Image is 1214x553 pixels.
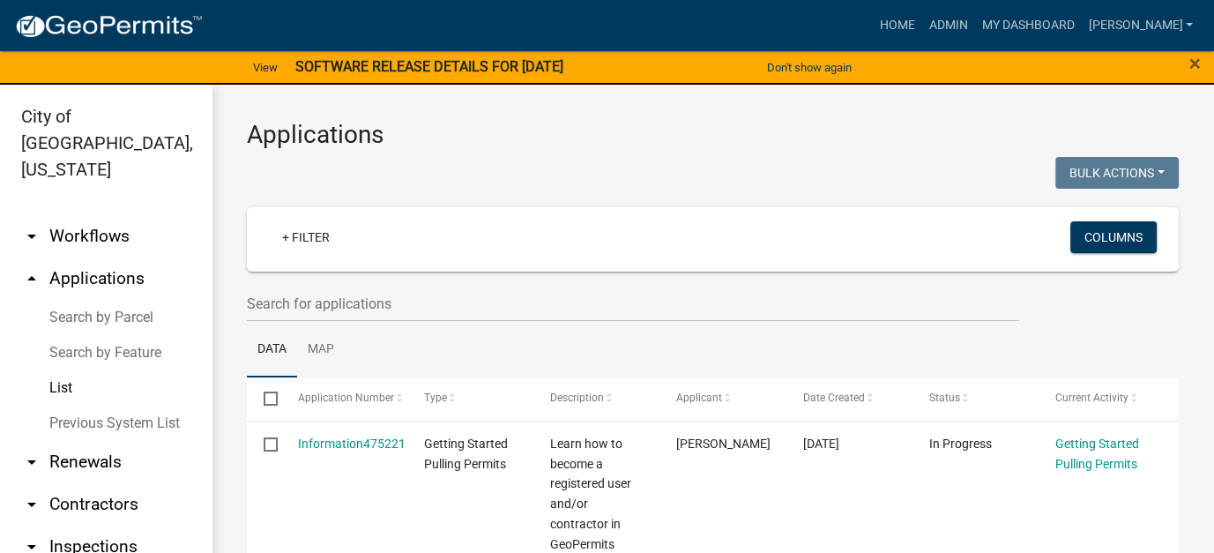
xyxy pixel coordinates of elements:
[295,58,563,75] strong: SOFTWARE RELEASE DETAILS FOR [DATE]
[21,226,42,247] i: arrow_drop_down
[550,437,631,551] span: Learn how to become a registered user and/or contractor in GeoPermits
[1081,9,1200,42] a: [PERSON_NAME]
[974,9,1081,42] a: My Dashboard
[407,377,533,420] datatable-header-cell: Type
[1055,392,1128,404] span: Current Activity
[424,437,508,471] span: Getting Started Pulling Permits
[1189,51,1201,76] span: ×
[872,9,921,42] a: Home
[676,437,771,451] span: randy poehler
[298,392,394,404] span: Application Number
[676,392,722,404] span: Applicant
[550,392,604,404] span: Description
[246,53,285,82] a: View
[1039,377,1165,420] datatable-header-cell: Current Activity
[21,452,42,473] i: arrow_drop_down
[659,377,786,420] datatable-header-cell: Applicant
[921,9,974,42] a: Admin
[298,437,406,451] a: Information475221
[912,377,1039,420] datatable-header-cell: Status
[1189,53,1201,74] button: Close
[297,322,345,378] a: Map
[929,437,992,451] span: In Progress
[424,392,447,404] span: Type
[21,494,42,515] i: arrow_drop_down
[247,377,280,420] datatable-header-cell: Select
[21,268,42,289] i: arrow_drop_up
[929,392,960,404] span: Status
[268,221,344,253] a: + Filter
[803,437,839,451] span: 09/08/2025
[1055,157,1179,189] button: Bulk Actions
[760,53,859,82] button: Don't show again
[533,377,659,420] datatable-header-cell: Description
[786,377,912,420] datatable-header-cell: Date Created
[1070,221,1157,253] button: Columns
[247,286,1019,322] input: Search for applications
[803,392,865,404] span: Date Created
[280,377,406,420] datatable-header-cell: Application Number
[1055,437,1139,471] a: Getting Started Pulling Permits
[247,322,297,378] a: Data
[247,120,1179,150] h3: Applications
